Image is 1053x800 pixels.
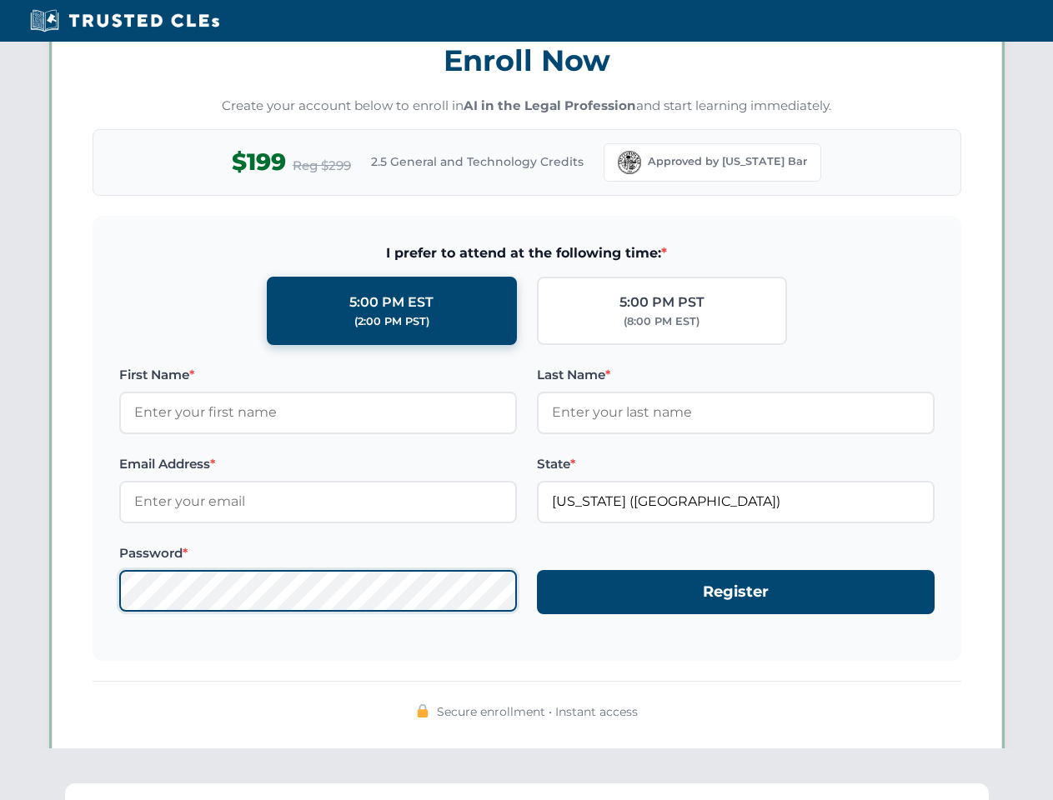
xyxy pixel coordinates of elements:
[119,543,517,563] label: Password
[537,570,935,614] button: Register
[437,702,638,721] span: Secure enrollment • Instant access
[119,242,935,264] span: I prefer to attend at the following time:
[93,97,961,116] p: Create your account below to enroll in and start learning immediately.
[537,481,935,522] input: Florida (FL)
[119,392,517,433] input: Enter your first name
[618,151,641,174] img: Florida Bar
[537,392,935,433] input: Enter your last name
[349,292,434,313] div: 5:00 PM EST
[371,152,584,171] span: 2.5 General and Technology Credits
[619,292,705,313] div: 5:00 PM PST
[25,8,224,33] img: Trusted CLEs
[293,156,351,176] span: Reg $299
[354,313,429,330] div: (2:00 PM PST)
[648,153,807,170] span: Approved by [US_STATE] Bar
[624,313,699,330] div: (8:00 PM EST)
[93,34,961,87] h3: Enroll Now
[119,481,517,522] input: Enter your email
[416,704,429,717] img: 🔒
[537,365,935,385] label: Last Name
[119,454,517,474] label: Email Address
[119,365,517,385] label: First Name
[232,143,286,181] span: $199
[464,97,636,113] strong: AI in the Legal Profession
[537,454,935,474] label: State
